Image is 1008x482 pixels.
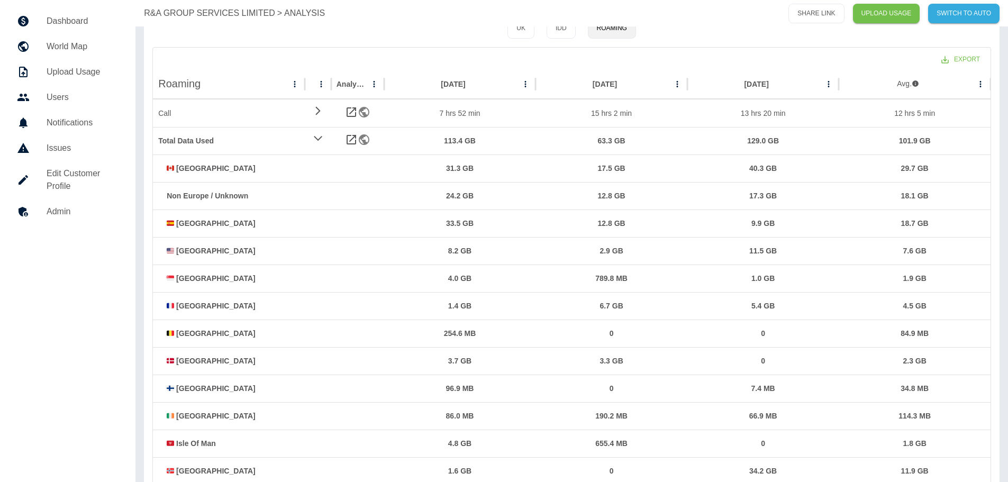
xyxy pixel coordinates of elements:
div: 7.6 GB [844,238,985,265]
div: 0 [541,375,682,402]
div: 12 hrs 5 min [839,99,991,127]
div: 1.8 GB [844,430,985,457]
p: R&A GROUP SERVICES LIMITED [144,7,275,20]
div: 1.4 GB [389,293,531,320]
div: 13 hrs 20 min [687,99,839,127]
div: 15 hrs 2 min [535,99,687,127]
button: SHARE LINK [788,4,844,23]
button: IDD [547,18,576,39]
div: 34.8 MB [844,375,985,402]
div: 🇧🇪 [GEOGRAPHIC_DATA] [167,320,299,347]
a: Admin [8,199,127,224]
div: 12.8 GB [541,210,682,237]
div: 33.5 GB [389,210,531,237]
a: Dashboard [8,8,127,34]
div: 113.4 GB [389,128,531,154]
button: column menu [314,77,329,92]
button: SWITCH TO AUTO [928,4,1000,23]
div: 4.5 GB [844,293,985,320]
div: 17.3 GB [693,183,834,210]
div: 17.5 GB [541,155,682,182]
a: Upload Usage [8,59,127,85]
div: 🇺🇸 [GEOGRAPHIC_DATA] [167,238,299,265]
div: 18.1 GB [844,183,985,210]
div: 0 [693,320,834,347]
div: 3.7 GB [389,348,531,375]
div: 9.9 GB [693,210,834,237]
a: Notifications [8,110,127,135]
div: 789.8 MB [541,265,682,292]
button: Jun 2025 column menu [821,77,836,92]
div: 4.0 GB [389,265,531,292]
div: 🇮🇲 Isle Of Man [167,430,299,457]
div: 0 [541,320,682,347]
div: 🇫🇮 [GEOGRAPHIC_DATA] [167,375,299,402]
div: 8.2 GB [389,238,531,265]
div: 🇸🇬 [GEOGRAPHIC_DATA] [167,265,299,292]
div: 655.4 MB [541,430,682,457]
div: 1.9 GB [844,265,985,292]
div: 4.8 GB [389,430,531,457]
div: 18.7 GB [844,210,985,237]
div: 29.7 GB [844,155,985,182]
h5: Users [47,91,119,104]
a: Issues [8,135,127,161]
div: 7.4 MB [693,375,834,402]
div: 1.0 GB [693,265,834,292]
div: 0 [693,430,834,457]
a: ANALYSIS [284,7,325,20]
div: 3.3 GB [541,348,682,375]
div: 6.7 GB [541,293,682,320]
a: Edit Customer Profile [8,161,127,199]
button: UK [507,18,534,39]
a: World Map [8,34,127,59]
div: [DATE] [593,80,617,88]
div: Call [153,99,305,127]
div: 114.3 MB [844,403,985,430]
h5: Notifications [47,116,119,129]
div: Total Data Used [158,128,299,154]
div: 190.2 MB [541,403,682,430]
h4: Roaming [158,76,201,92]
div: 2.9 GB [541,238,682,265]
div: 101.9 GB [844,128,985,154]
div: 254.6 MB [389,320,531,347]
p: > [277,7,282,20]
button: Analysis column menu [367,77,382,92]
div: Analysis [337,80,366,88]
div: 5.4 GB [693,293,834,320]
button: Export [933,50,988,69]
button: Jul 2025 column menu [670,77,685,92]
div: 🇨🇦 [GEOGRAPHIC_DATA] [167,155,299,182]
h5: World Map [47,40,119,53]
div: 0 [693,348,834,375]
h5: Upload Usage [47,66,119,78]
button: Roaming column menu [287,77,302,92]
div: Avg. [897,78,919,89]
div: 40.3 GB [693,155,834,182]
div: 86.0 MB [389,403,531,430]
div: 31.3 GB [389,155,531,182]
a: Users [8,85,127,110]
div: 11.5 GB [693,238,834,265]
div: 7 hrs 52 min [384,99,536,127]
div: 12.8 GB [541,183,682,210]
div: 2.3 GB [844,348,985,375]
h5: Dashboard [47,15,119,28]
div: 🇩🇰 [GEOGRAPHIC_DATA] [167,348,299,375]
div: 96.9 MB [389,375,531,402]
svg: 3 months avg [912,80,919,87]
h5: Issues [47,142,119,154]
button: avg column menu [973,77,988,92]
div: 66.9 MB [693,403,834,430]
a: UPLOAD USAGE [853,4,920,23]
div: 84.9 MB [844,320,985,347]
div: 24.2 GB [389,183,531,210]
button: Aug 2025 column menu [518,77,533,92]
h5: Admin [47,205,119,218]
div: 129.0 GB [693,128,834,154]
div: 🇮🇪 [GEOGRAPHIC_DATA] [167,403,299,430]
div: 🇪🇸 [GEOGRAPHIC_DATA] [167,210,299,237]
div: 🇫🇷 [GEOGRAPHIC_DATA] [167,293,299,320]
